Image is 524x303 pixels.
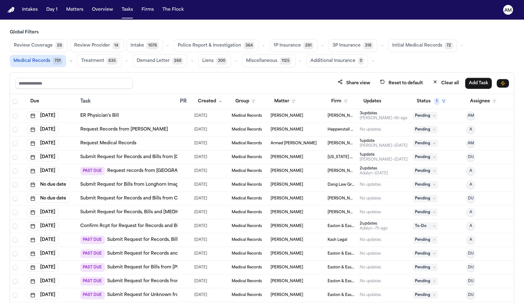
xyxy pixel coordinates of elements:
[55,42,64,49] span: 28
[468,251,474,256] span: DU
[466,167,475,175] button: A
[466,139,475,148] button: AM
[232,182,262,187] span: Medical Records
[328,210,355,215] span: Romanow Law Group
[469,182,472,187] span: A
[328,127,355,132] span: Heppenstall & Schultz
[246,58,277,64] span: Miscellaneous
[27,236,59,244] button: [DATE]
[80,223,363,229] a: Confirm Rcpt for Request for Records and Bills from [PERSON_NAME] Permanente [GEOGRAPHIC_DATA] – ...
[80,249,105,258] span: PAST DUE
[466,291,475,299] button: DU
[232,224,262,229] span: Medical Records
[13,182,17,187] span: Select row
[13,113,17,118] span: Select row
[13,58,50,64] span: Medical Records
[271,169,303,173] span: Pearl Strum
[10,55,66,67] button: Medical Records701
[328,155,355,160] span: Michigan Auto Law
[20,4,40,15] button: Intakes
[413,236,438,244] span: Pending
[107,251,374,257] a: Submit Request for Records and [MEDICAL_DATA] from [PERSON_NAME][GEOGRAPHIC_DATA] (Emergency Depa...
[360,221,388,226] div: 2 update s
[504,8,512,13] text: AM
[468,141,474,146] span: AM
[107,168,423,174] a: Request records from [GEOGRAPHIC_DATA]: Request all records (including physical therapy, preferab...
[27,249,59,258] button: [DATE]
[10,39,68,52] button: Review Coverage28
[194,112,207,120] span: 6/18/2025, 5:02:12 PM
[194,194,207,203] span: 9/18/2025, 3:10:53 PM
[466,249,475,258] button: DU
[13,224,17,229] span: Select row
[363,42,373,49] span: 318
[497,79,509,88] button: Immediate Task
[13,169,17,173] span: Select row
[469,210,472,215] span: A
[27,194,70,203] button: No due date
[271,279,303,284] span: Haleh Shidvash
[27,263,59,272] button: [DATE]
[466,180,475,189] button: A
[328,265,355,270] span: Easton & Easton
[194,277,207,286] span: 9/25/2025, 11:16:47 AM
[466,263,475,272] button: DU
[80,195,245,202] a: Submit Request for Records and Bills from City of Miami Fire-Rescue (EMS)
[119,4,135,15] button: Tasks
[44,4,60,15] button: Day 1
[360,279,381,284] div: No updates
[13,155,17,160] span: Select row
[466,222,475,230] button: A
[360,166,388,171] div: 2 update s
[469,237,472,242] span: A
[466,194,475,203] button: DU
[198,55,231,67] button: Liens300
[27,277,59,286] button: [DATE]
[466,153,475,161] button: DU
[466,208,475,217] button: A
[194,263,207,272] span: 9/25/2025, 11:09:17 AM
[80,167,105,175] span: PAST DUE
[360,127,381,132] div: No updates
[80,98,175,105] div: Task
[13,210,17,215] span: Select row
[80,182,185,188] a: Submit Request for Bills from Longhorn Imaging
[139,4,156,15] button: Firms
[271,265,303,270] span: Haleh Shidvash
[328,169,355,173] span: Morse Law LLC
[74,43,110,49] span: Review Provider
[80,277,105,286] span: PAST DUE
[360,96,385,107] button: Updates
[271,182,303,187] span: Bridget Aleman
[360,116,408,121] div: Last updated by Ada Martinez at 10/8/2025, 8:34:48 AM
[274,43,301,49] span: 1P Insurance
[232,113,262,118] span: Medical Records
[360,226,388,231] div: Last updated by Adalyn at 10/8/2025, 8:03:33 AM
[413,209,438,216] span: Pending
[469,127,472,132] span: A
[194,139,207,148] span: 8/10/2025, 8:48:36 AM
[194,291,207,299] span: 9/25/2025, 11:16:47 AM
[244,42,255,49] span: 364
[271,155,303,160] span: DaShawn Woods
[232,96,259,107] button: Group
[468,196,474,201] span: DU
[14,43,53,49] span: Review Coverage
[194,180,207,189] span: 9/18/2025, 3:10:49 PM
[64,4,86,15] a: Matters
[194,236,207,244] span: 9/23/2025, 4:47:54 PM
[27,112,59,120] button: [DATE]
[360,293,381,297] div: No updates
[328,251,355,256] span: Easton & Easton
[80,140,136,146] a: Request Medical Records
[360,143,408,148] div: Last updated by Ada Martinez at 10/7/2025, 2:59:39 PM
[445,42,453,49] span: 72
[360,210,381,215] div: No updates
[334,78,374,89] button: Share view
